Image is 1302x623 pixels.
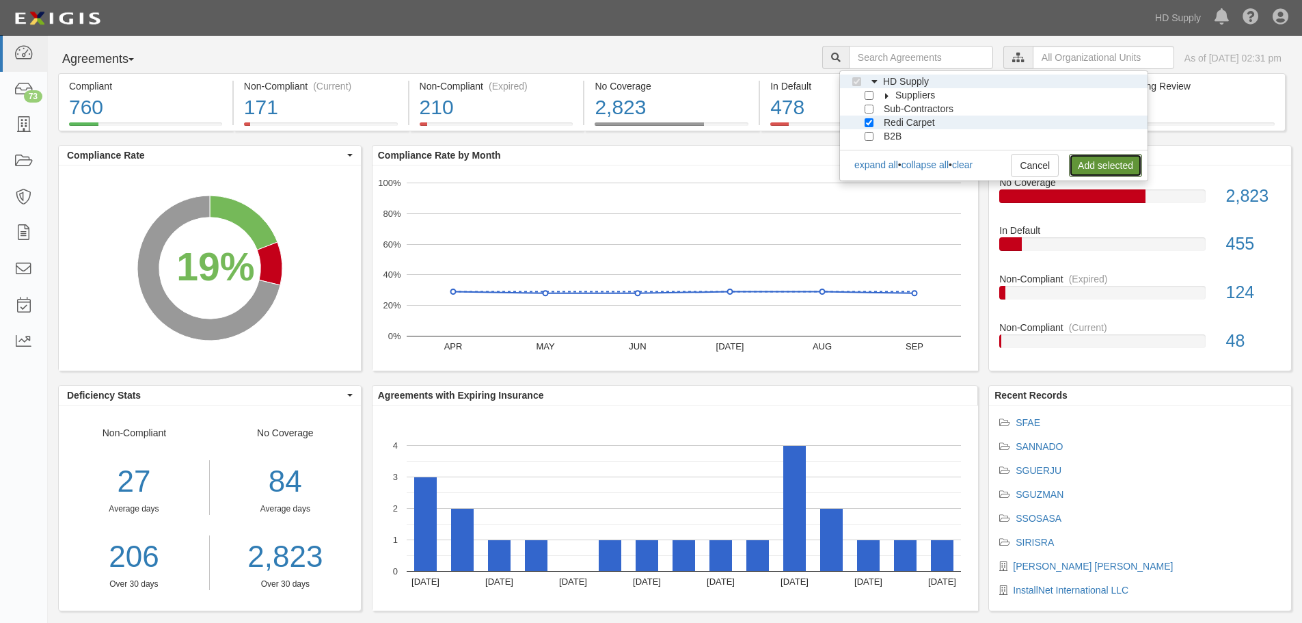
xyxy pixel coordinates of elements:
text: 2 [393,503,398,514]
a: Non-Compliant(Expired)210 [409,122,584,133]
b: Recent Records [994,390,1068,401]
text: 60% [383,239,401,249]
div: Pending Review [1122,79,1275,93]
div: Over 30 days [220,579,351,590]
b: Agreements with Expiring Insurance [378,390,544,401]
div: No Coverage [595,79,748,93]
a: Non-Compliant(Current)48 [999,321,1281,359]
a: Pending Review76 [1111,122,1286,133]
div: In Default [989,224,1291,237]
div: Average days [59,503,209,515]
div: Average days [220,503,351,515]
span: B2B [884,131,901,142]
a: Cancel [1011,154,1059,177]
a: Compliant760 [58,122,232,133]
a: In Default455 [999,224,1281,272]
div: (Expired) [489,79,528,93]
div: (Current) [313,79,351,93]
a: Non-Compliant(Expired)124 [999,272,1281,321]
b: Compliance Rate by Month [378,150,501,161]
text: MAY [536,341,555,352]
div: 124 [1216,280,1291,305]
a: No Coverage2,823 [999,176,1281,224]
a: Non-Compliant(Current)171 [234,122,408,133]
a: expand all [854,159,898,170]
div: Non-Compliant [59,426,210,590]
span: HD Supply [883,76,929,87]
div: (Expired) [1069,272,1108,286]
div: 171 [244,93,398,122]
text: 1 [393,535,398,545]
img: logo-5460c22ac91f19d4615b14bd174203de0afe785f0fc80cf4dbbc73dc1793850b.png [10,6,105,31]
a: SGUZMAN [1016,489,1063,500]
a: clear [952,159,973,170]
div: Compliant [69,79,222,93]
text: 0% [388,331,401,341]
text: 3 [393,472,398,482]
text: [DATE] [411,576,439,587]
div: • • [854,158,973,172]
a: SGUERJU [1016,465,1061,476]
div: No Coverage [210,426,361,590]
svg: A chart. [372,165,978,371]
text: [DATE] [559,576,587,587]
a: In Default478 [760,122,934,133]
span: Sub-Contractors [884,103,953,114]
text: 0 [393,566,398,576]
a: SFAE [1016,417,1040,428]
div: 48 [1216,329,1291,354]
div: (Current) [1069,321,1107,334]
div: 478 [770,93,924,122]
svg: A chart. [372,406,978,611]
button: Compliance Rate [59,146,361,165]
text: [DATE] [716,341,744,352]
i: Help Center - Complianz [1243,10,1259,26]
text: 20% [383,300,401,310]
text: AUG [813,341,832,352]
div: Over 30 days [59,579,209,590]
div: Non-Compliant (Current) [244,79,398,93]
text: 80% [383,209,401,219]
a: SANNADO [1016,441,1063,452]
div: Non-Compliant (Expired) [420,79,573,93]
a: SIRISRA [1016,537,1054,548]
div: 2,823 [595,93,748,122]
span: Deficiency Stats [67,388,344,402]
text: [DATE] [485,576,513,587]
div: 206 [59,535,209,579]
div: 73 [24,90,42,103]
div: 27 [59,460,209,503]
button: Agreements [58,46,161,73]
text: SEP [906,341,923,352]
a: [PERSON_NAME] [PERSON_NAME] [1013,561,1173,572]
a: 2,823 [220,535,351,579]
svg: A chart. [59,165,361,371]
a: collapse all [901,159,949,170]
div: As of [DATE] 02:31 pm [1184,51,1281,65]
div: 84 [220,460,351,503]
text: [DATE] [781,576,809,587]
div: 76 [1122,93,1275,122]
a: SSOSASA [1016,513,1061,524]
a: Add selected [1069,154,1142,177]
text: [DATE] [633,576,661,587]
a: HD Supply [1148,4,1208,31]
a: No Coverage2,823 [584,122,759,133]
span: Redi Carpet [884,117,935,128]
text: [DATE] [928,576,956,587]
text: [DATE] [707,576,735,587]
a: InstallNet International LLC [1013,585,1128,596]
div: No Coverage [989,176,1291,189]
div: 2,823 [1216,184,1291,209]
text: 4 [393,440,398,451]
text: [DATE] [854,576,882,587]
span: Suppliers [895,90,935,101]
text: 40% [383,269,401,280]
div: Non-Compliant [989,272,1291,286]
div: 455 [1216,232,1291,256]
input: Search Agreements [849,46,993,69]
input: All Organizational Units [1033,46,1174,69]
